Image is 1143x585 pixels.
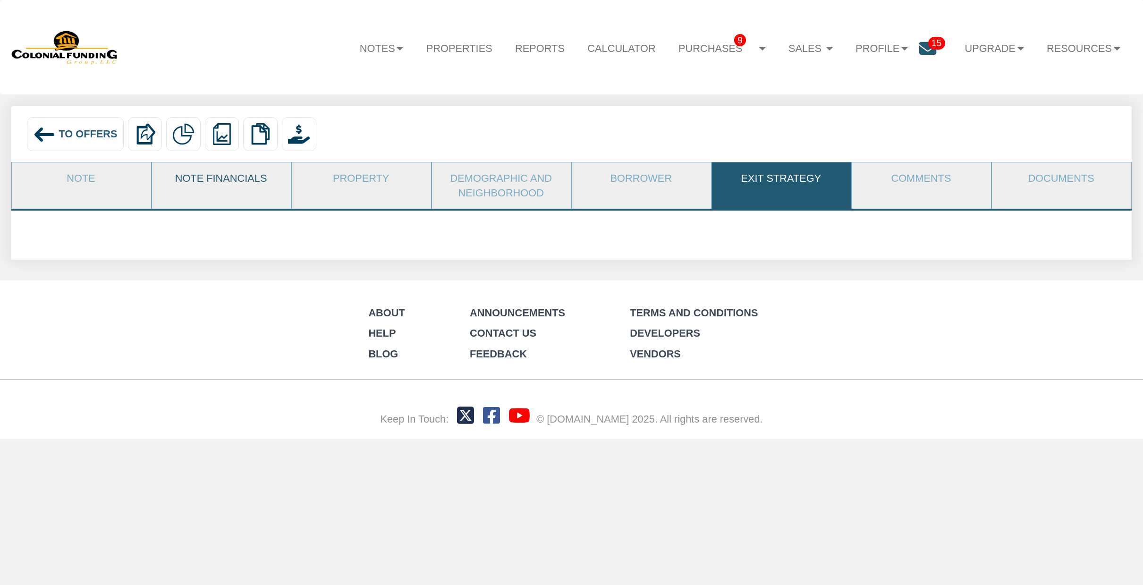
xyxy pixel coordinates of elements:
[1035,33,1132,65] a: Resources
[844,33,919,65] a: Profile
[667,33,777,65] a: Purchases9
[470,327,536,339] a: Contact Us
[572,162,711,194] a: Borrower
[368,327,396,339] a: Help
[368,307,405,319] a: About
[470,307,565,319] a: Announcements
[288,123,310,145] img: purchase_offer.png
[380,412,449,426] div: Keep In Touch:
[368,348,398,360] a: Blog
[734,34,746,47] span: 9
[504,33,576,65] a: Reports
[953,33,1035,65] a: Upgrade
[59,128,117,140] span: To Offers
[919,33,953,69] a: 15
[172,123,194,145] img: partial.png
[292,162,430,194] a: Property
[470,348,527,360] a: Feedback
[415,33,504,65] a: Properties
[432,162,570,209] a: Demographic and Neighborhood
[249,123,271,145] img: copy.png
[992,162,1130,194] a: Documents
[712,162,850,194] a: Exit Strategy
[630,307,758,319] a: Terms and Conditions
[134,123,156,145] img: export.svg
[630,348,681,360] a: Vendors
[33,123,56,146] img: back_arrow_left_icon.svg
[211,123,233,145] img: reports.png
[11,29,119,65] img: 579666
[348,33,415,65] a: Notes
[630,327,700,339] a: Developers
[576,33,667,65] a: Calculator
[852,162,991,194] a: Comments
[12,162,150,194] a: Note
[928,37,945,50] span: 15
[152,162,290,194] a: Note Financials
[777,33,844,65] a: Sales
[536,412,762,426] div: © [DOMAIN_NAME] 2025. All rights are reserved.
